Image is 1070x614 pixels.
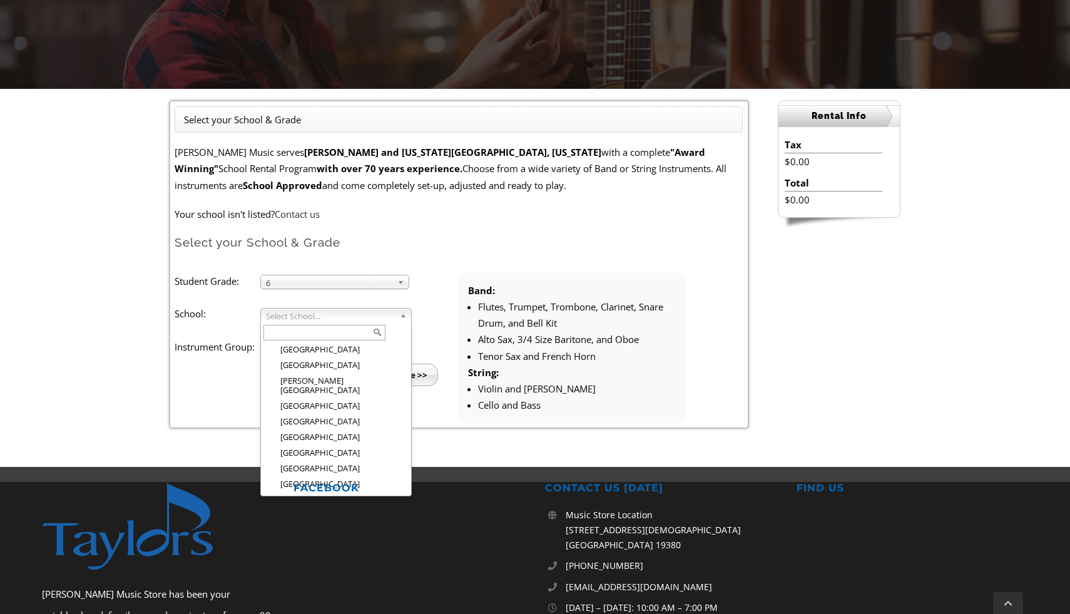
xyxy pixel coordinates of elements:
[271,373,409,398] li: [PERSON_NAME][GEOGRAPHIC_DATA]
[271,342,409,357] li: [GEOGRAPHIC_DATA]
[478,331,676,347] li: Alto Sax, 3/4 Size Baritone, and Oboe
[175,305,260,322] label: School:
[293,482,525,495] h2: FACEBOOK
[468,284,495,297] strong: Band:
[317,162,462,175] strong: with over 70 years experience.
[175,273,260,289] label: Student Grade:
[566,558,777,573] a: [PHONE_NUMBER]
[566,580,777,595] a: [EMAIL_ADDRESS][DOMAIN_NAME]
[271,476,409,492] li: [GEOGRAPHIC_DATA]
[266,275,392,290] span: 6
[545,482,777,495] h2: CONTACT US [DATE]
[468,366,499,379] strong: String:
[304,146,601,158] strong: [PERSON_NAME] and [US_STATE][GEOGRAPHIC_DATA], [US_STATE]
[785,192,882,208] li: $0.00
[566,581,712,593] span: [EMAIL_ADDRESS][DOMAIN_NAME]
[42,482,239,571] img: footer-logo
[243,179,322,192] strong: School Approved
[478,381,676,397] li: Violin and [PERSON_NAME]
[184,111,301,128] li: Select your School & Grade
[175,339,260,355] label: Instrument Group:
[778,218,900,229] img: sidebar-footer.png
[271,357,409,373] li: [GEOGRAPHIC_DATA]
[785,153,882,170] li: $0.00
[271,414,409,429] li: [GEOGRAPHIC_DATA]
[275,208,320,220] a: Contact us
[271,398,409,414] li: [GEOGRAPHIC_DATA]
[271,429,409,445] li: [GEOGRAPHIC_DATA]
[478,397,676,413] li: Cello and Bass
[566,508,777,552] p: Music Store Location [STREET_ADDRESS][DEMOGRAPHIC_DATA] [GEOGRAPHIC_DATA] 19380
[797,482,1028,495] h2: FIND US
[175,235,743,250] h2: Select your School & Grade
[271,461,409,476] li: [GEOGRAPHIC_DATA]
[778,105,900,127] h2: Rental Info
[478,348,676,364] li: Tenor Sax and French Horn
[175,206,743,222] p: Your school isn't listed?
[785,136,882,153] li: Tax
[271,445,409,461] li: [GEOGRAPHIC_DATA]
[266,309,395,324] span: Select School...
[478,299,676,332] li: Flutes, Trumpet, Trombone, Clarinet, Snare Drum, and Bell Kit
[175,144,743,193] p: [PERSON_NAME] Music serves with a complete School Rental Program Choose from a wide variety of Ba...
[785,175,882,192] li: Total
